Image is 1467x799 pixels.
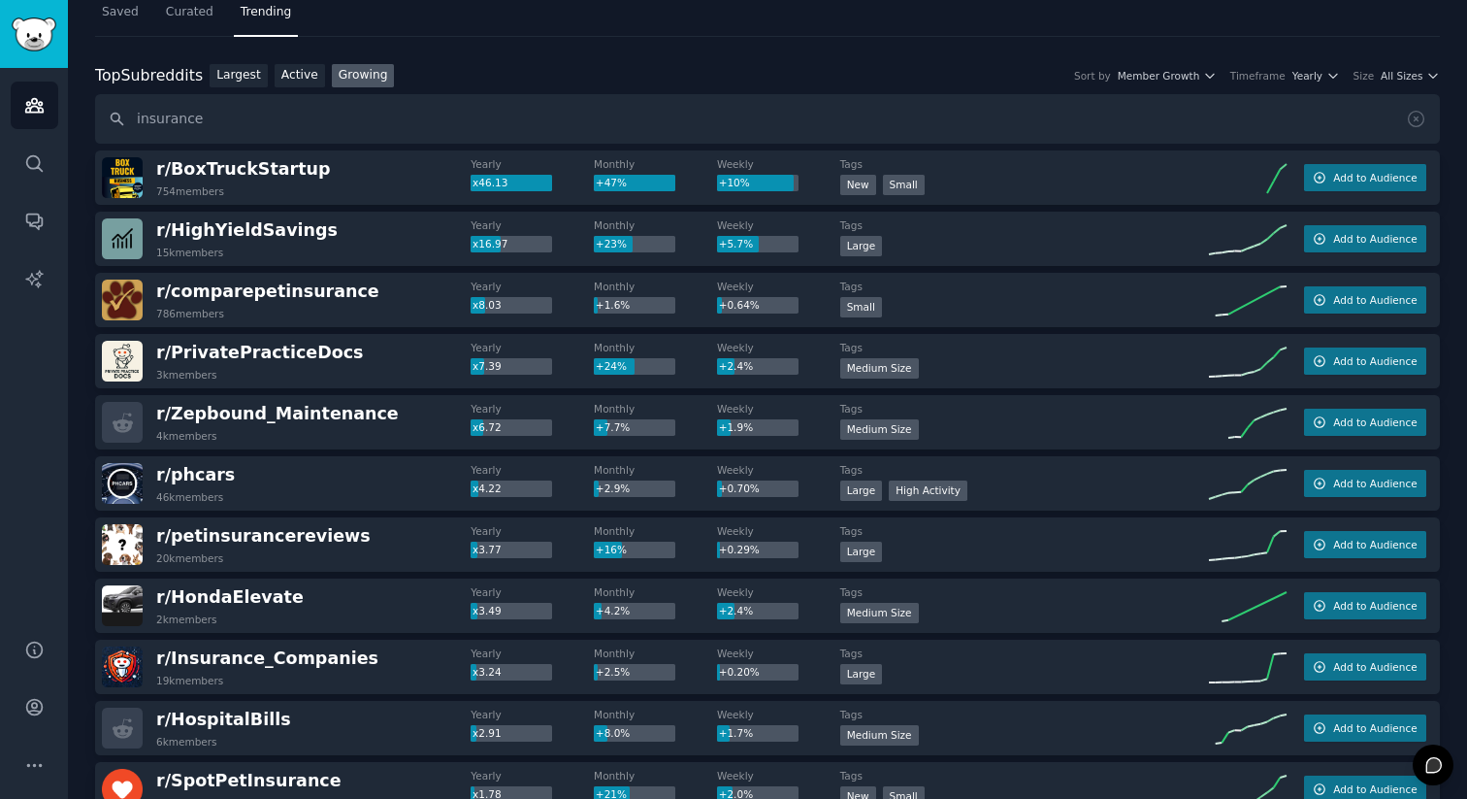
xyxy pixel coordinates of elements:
[102,463,143,504] img: phcars
[156,649,378,668] span: r/ Insurance_Companies
[840,524,1209,538] dt: Tags
[596,544,627,555] span: +16%
[102,4,139,21] span: Saved
[471,585,594,599] dt: Yearly
[210,64,268,88] a: Largest
[1304,348,1426,375] button: Add to Audience
[473,727,502,739] span: x2.91
[840,297,882,317] div: Small
[471,402,594,416] dt: Yearly
[594,280,717,293] dt: Monthly
[12,17,56,51] img: GummySearch logo
[156,404,399,423] span: r/ Zepbound_Maintenance
[596,177,627,188] span: +47%
[1333,477,1417,490] span: Add to Audience
[473,666,502,678] span: x3.24
[156,490,223,504] div: 46k members
[594,341,717,354] dt: Monthly
[156,282,379,301] span: r/ comparepetinsurance
[840,236,883,256] div: Large
[166,4,213,21] span: Curated
[1333,354,1417,368] span: Add to Audience
[596,666,630,678] span: +2.5%
[840,481,883,501] div: Large
[156,710,291,729] span: r/ HospitalBills
[1304,164,1426,191] button: Add to Audience
[840,463,1209,477] dt: Tags
[594,585,717,599] dt: Monthly
[717,280,840,293] dt: Weekly
[473,360,502,372] span: x7.39
[594,524,717,538] dt: Monthly
[717,647,840,660] dt: Weekly
[840,725,919,746] div: Medium Size
[840,647,1209,660] dt: Tags
[102,157,143,198] img: BoxTruckStartup
[840,358,919,379] div: Medium Size
[717,524,840,538] dt: Weekly
[594,218,717,232] dt: Monthly
[840,175,876,195] div: New
[156,465,235,484] span: r/ phcars
[594,769,717,782] dt: Monthly
[471,341,594,354] dt: Yearly
[840,664,883,684] div: Large
[1118,69,1200,83] span: Member Growth
[473,299,502,311] span: x8.03
[1333,171,1417,184] span: Add to Audience
[471,647,594,660] dt: Yearly
[1333,782,1417,796] span: Add to Audience
[840,769,1209,782] dt: Tags
[840,585,1209,599] dt: Tags
[102,647,143,687] img: Insurance_Companies
[95,94,1440,144] input: Search name, description, topic
[156,613,217,626] div: 2k members
[1292,69,1340,83] button: Yearly
[1353,69,1375,83] div: Size
[719,666,760,678] span: +0.20%
[594,647,717,660] dt: Monthly
[889,481,967,501] div: High Activity
[719,605,753,616] span: +2.4%
[156,220,338,240] span: r/ HighYieldSavings
[1304,531,1426,558] button: Add to Audience
[596,483,630,494] span: +2.9%
[471,157,594,171] dt: Yearly
[594,463,717,477] dt: Monthly
[102,280,143,320] img: comparepetinsurance
[1304,286,1426,314] button: Add to Audience
[156,307,224,320] div: 786 members
[1304,653,1426,681] button: Add to Audience
[840,542,883,562] div: Large
[473,177,507,188] span: x46.13
[1333,660,1417,674] span: Add to Audience
[840,280,1209,293] dt: Tags
[594,708,717,721] dt: Monthly
[1304,225,1426,252] button: Add to Audience
[102,524,143,565] img: petinsurancereviews
[719,544,760,555] span: +0.29%
[717,463,840,477] dt: Weekly
[471,769,594,782] dt: Yearly
[1118,69,1217,83] button: Member Growth
[1381,69,1440,83] button: All Sizes
[594,402,717,416] dt: Monthly
[717,769,840,782] dt: Weekly
[473,605,502,616] span: x3.49
[719,483,760,494] span: +0.70%
[471,218,594,232] dt: Yearly
[717,585,840,599] dt: Weekly
[102,218,143,259] img: HighYieldSavings
[156,551,223,565] div: 20k members
[1304,715,1426,742] button: Add to Audience
[95,64,203,88] div: Top Subreddits
[156,771,342,790] span: r/ SpotPetInsurance
[156,735,217,749] div: 6k members
[840,157,1209,171] dt: Tags
[840,419,919,440] div: Medium Size
[275,64,325,88] a: Active
[840,341,1209,354] dt: Tags
[717,157,840,171] dt: Weekly
[883,175,925,195] div: Small
[596,299,630,311] span: +1.6%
